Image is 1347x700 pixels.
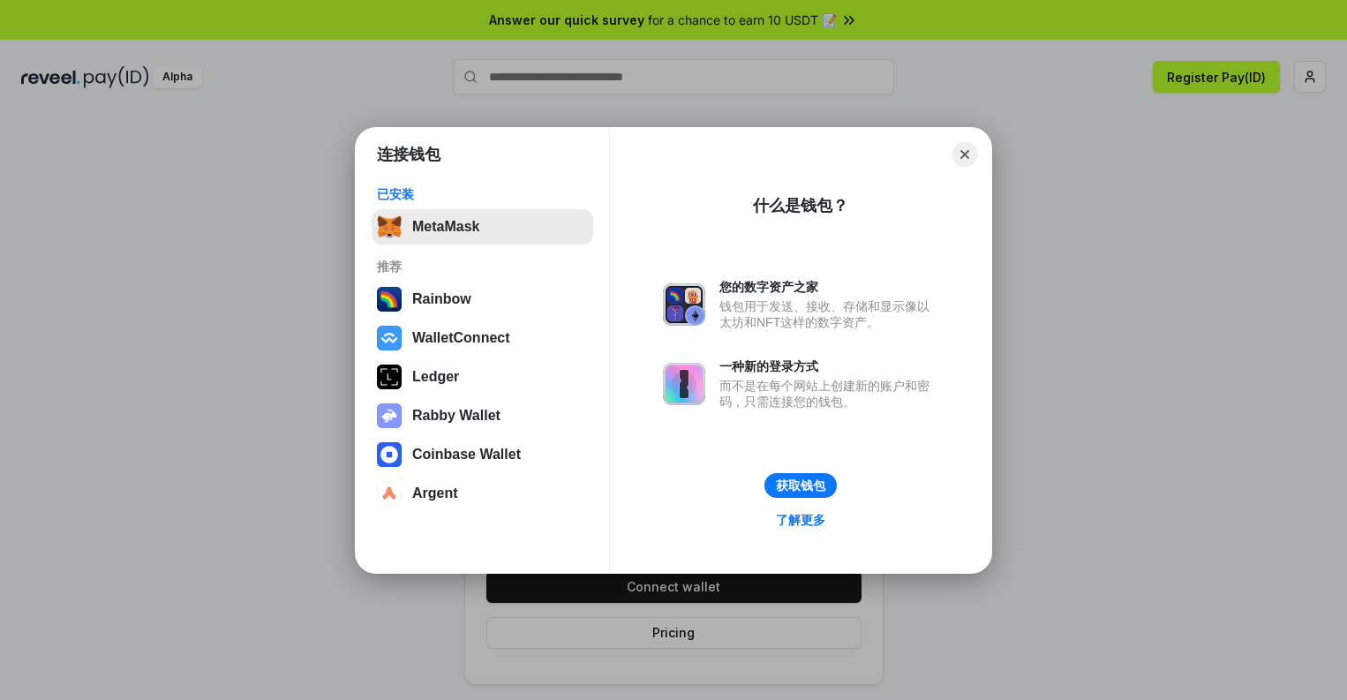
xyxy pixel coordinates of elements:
div: Argent [412,485,458,501]
img: svg+xml,%3Csvg%20width%3D%2228%22%20height%3D%2228%22%20viewBox%3D%220%200%2028%2028%22%20fill%3D... [377,442,402,467]
div: Rainbow [412,291,471,307]
img: svg+xml,%3Csvg%20fill%3D%22none%22%20height%3D%2233%22%20viewBox%3D%220%200%2035%2033%22%20width%... [377,215,402,239]
button: MetaMask [372,209,593,245]
div: 而不是在每个网站上创建新的账户和密码，只需连接您的钱包。 [719,378,938,410]
div: 了解更多 [776,512,825,528]
div: 推荐 [377,259,588,275]
a: 了解更多 [765,508,836,531]
div: WalletConnect [412,330,510,346]
button: 获取钱包 [764,473,837,498]
div: MetaMask [412,219,479,235]
button: Coinbase Wallet [372,437,593,472]
div: Rabby Wallet [412,408,500,424]
h1: 连接钱包 [377,144,440,165]
img: svg+xml,%3Csvg%20xmlns%3D%22http%3A%2F%2Fwww.w3.org%2F2000%2Fsvg%22%20fill%3D%22none%22%20viewBox... [663,363,705,405]
img: svg+xml,%3Csvg%20xmlns%3D%22http%3A%2F%2Fwww.w3.org%2F2000%2Fsvg%22%20fill%3D%22none%22%20viewBox... [377,403,402,428]
button: WalletConnect [372,320,593,356]
button: Rabby Wallet [372,398,593,433]
button: Argent [372,476,593,511]
div: 钱包用于发送、接收、存储和显示像以太坊和NFT这样的数字资产。 [719,298,938,330]
button: Ledger [372,359,593,395]
img: svg+xml,%3Csvg%20width%3D%2228%22%20height%3D%2228%22%20viewBox%3D%220%200%2028%2028%22%20fill%3D... [377,326,402,350]
div: Coinbase Wallet [412,447,521,463]
div: 您的数字资产之家 [719,279,938,295]
button: Close [952,142,977,167]
img: svg+xml,%3Csvg%20width%3D%2228%22%20height%3D%2228%22%20viewBox%3D%220%200%2028%2028%22%20fill%3D... [377,481,402,506]
img: svg+xml,%3Csvg%20xmlns%3D%22http%3A%2F%2Fwww.w3.org%2F2000%2Fsvg%22%20fill%3D%22none%22%20viewBox... [663,283,705,326]
button: Rainbow [372,282,593,317]
div: Ledger [412,369,459,385]
div: 获取钱包 [776,478,825,493]
div: 什么是钱包？ [753,195,848,216]
img: svg+xml,%3Csvg%20xmlns%3D%22http%3A%2F%2Fwww.w3.org%2F2000%2Fsvg%22%20width%3D%2228%22%20height%3... [377,365,402,389]
img: svg+xml,%3Csvg%20width%3D%22120%22%20height%3D%22120%22%20viewBox%3D%220%200%20120%20120%22%20fil... [377,287,402,312]
div: 已安装 [377,186,588,202]
div: 一种新的登录方式 [719,358,938,374]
